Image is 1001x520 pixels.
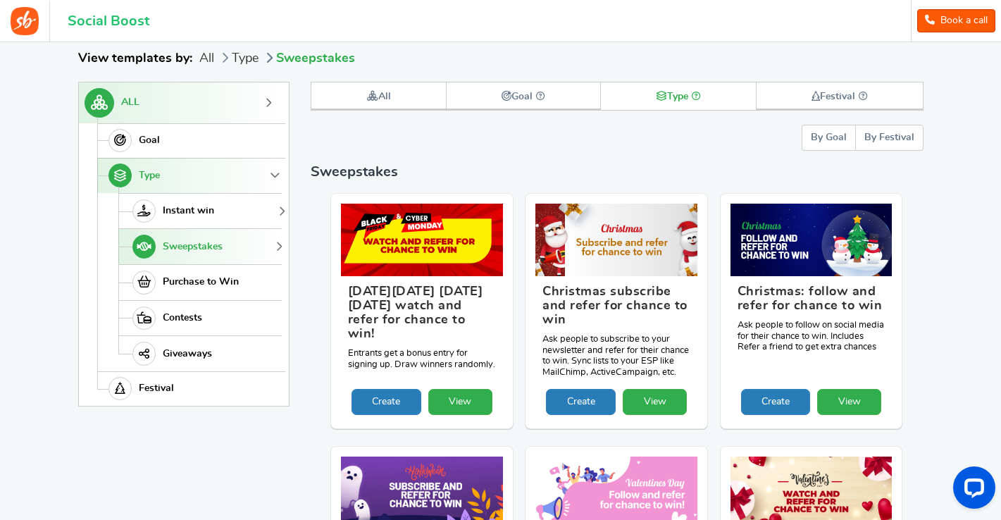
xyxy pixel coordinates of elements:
h3: [DATE][DATE] [DATE][DATE] watch and refer for chance to win! [348,285,496,348]
span: Festival [139,383,174,395]
a: Contests [118,300,282,336]
button: By Goal [802,125,855,151]
a: Goal [97,123,282,159]
a: View [623,389,687,415]
h3: Christmas subscribe and refer for chance to win [542,285,690,334]
span: Giveaways [163,348,212,360]
a: Instant win [118,193,282,229]
a: Type [97,158,282,193]
strong: Type [656,92,701,101]
span: Sweepstakes [311,165,398,179]
a: Create [546,389,616,415]
iframe: LiveChat chat widget [942,461,1001,520]
li: Sweepstakes [262,50,355,68]
figcaption: Entrants get a bonus entry for signing up. Draw winners randomly. [341,276,503,388]
li: All [199,50,214,68]
span: Goal [139,135,160,147]
figcaption: Ask people to subscribe to your newsletter and refer for their chance to win. Sync lists to your ... [535,276,697,388]
a: Create [352,389,421,415]
button: By Festival [855,125,924,151]
a: View [428,389,492,415]
a: Sweepstakes [118,228,282,264]
span: Purchase to Win [163,276,239,288]
strong: Festival [812,92,868,101]
a: View [817,389,881,415]
strong: View templates by: [78,52,192,65]
a: ALL [79,82,282,123]
li: Type [218,50,259,68]
span: Contests [163,312,202,324]
a: Create [741,389,811,415]
img: Social Boost [11,7,39,35]
span: Instant win [163,205,214,217]
strong: Goal [502,92,545,101]
strong: All [366,92,392,101]
h3: Christmas: follow and refer for chance to win [738,285,885,320]
a: Giveaways [118,335,282,371]
span: Type [139,170,160,182]
figcaption: Ask people to follow on social media for their chance to win. Includes Refer a friend to get extr... [730,276,893,388]
a: Purchase to Win [118,264,282,300]
a: Festival [97,371,282,407]
span: Sweepstakes [163,241,223,253]
a: Book a call [917,9,995,32]
span: ALL [121,97,139,109]
h1: Social Boost [68,13,149,29]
